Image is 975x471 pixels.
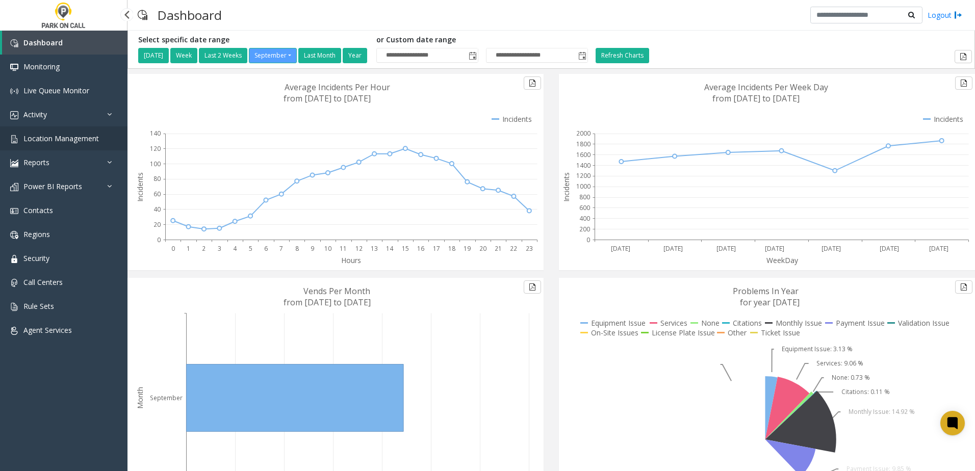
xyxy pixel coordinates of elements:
[138,3,147,28] img: pageIcon
[218,244,221,253] text: 3
[10,255,18,263] img: 'icon'
[880,244,899,253] text: [DATE]
[766,255,799,265] text: WeekDay
[284,297,371,308] text: from [DATE] to [DATE]
[376,36,588,44] h5: or Custom date range
[150,160,161,168] text: 100
[249,48,297,63] button: September
[832,373,870,382] text: None: 0.73 %
[10,183,18,191] img: 'icon'
[153,205,161,214] text: 40
[929,244,948,253] text: [DATE]
[417,244,424,253] text: 16
[10,327,18,335] img: 'icon'
[23,277,63,287] span: Call Centers
[153,220,161,229] text: 20
[138,48,169,63] button: [DATE]
[343,48,367,63] button: Year
[23,181,82,191] span: Power BI Reports
[10,231,18,239] img: 'icon'
[23,253,49,263] span: Security
[135,172,145,202] text: Incidents
[402,244,409,253] text: 15
[298,48,341,63] button: Last Month
[355,244,363,253] text: 12
[295,244,299,253] text: 8
[153,174,161,183] text: 80
[202,244,206,253] text: 2
[187,244,190,253] text: 1
[10,39,18,47] img: 'icon'
[576,150,591,159] text: 1600
[611,244,630,253] text: [DATE]
[341,255,361,265] text: Hours
[467,48,478,63] span: Toggle popup
[10,111,18,119] img: 'icon'
[579,193,590,201] text: 800
[782,345,853,353] text: Equipment Issue: 3.13 %
[23,229,50,239] span: Regions
[849,407,915,416] text: Monthly Issue: 14.92 %
[171,244,175,253] text: 0
[138,36,369,44] h5: Select specific date range
[285,82,390,93] text: Average Incidents Per Hour
[712,93,800,104] text: from [DATE] to [DATE]
[524,280,541,294] button: Export to pdf
[10,279,18,287] img: 'icon'
[150,394,183,402] text: September
[576,171,591,180] text: 1200
[23,301,54,311] span: Rule Sets
[23,62,60,71] span: Monitoring
[170,48,197,63] button: Week
[150,129,161,138] text: 140
[576,129,591,138] text: 2000
[23,134,99,143] span: Location Management
[284,93,371,104] text: from [DATE] to [DATE]
[479,244,486,253] text: 20
[23,205,53,215] span: Contacts
[954,10,962,20] img: logout
[716,244,736,253] text: [DATE]
[371,244,378,253] text: 13
[841,387,890,396] text: Citations: 0.11 %
[955,76,972,90] button: Export to pdf
[596,48,649,63] button: Refresh Charts
[816,359,863,368] text: Services: 9.06 %
[704,82,828,93] text: Average Incidents Per Week Day
[23,86,89,95] span: Live Queue Monitor
[464,244,471,253] text: 19
[2,31,127,55] a: Dashboard
[311,244,314,253] text: 9
[495,244,502,253] text: 21
[152,3,227,28] h3: Dashboard
[157,235,161,244] text: 0
[10,135,18,143] img: 'icon'
[324,244,331,253] text: 10
[822,244,841,253] text: [DATE]
[576,182,591,191] text: 1000
[23,110,47,119] span: Activity
[279,244,283,253] text: 7
[23,38,63,47] span: Dashboard
[928,10,962,20] a: Logout
[524,76,541,90] button: Export to pdf
[135,387,145,409] text: Month
[249,244,252,253] text: 5
[448,244,455,253] text: 18
[733,285,799,297] text: Problems In Year
[386,244,394,253] text: 14
[433,244,440,253] text: 17
[579,214,590,223] text: 400
[576,161,591,170] text: 1400
[10,303,18,311] img: 'icon'
[150,144,161,153] text: 120
[23,158,49,167] span: Reports
[663,244,683,253] text: [DATE]
[955,50,972,63] button: Export to pdf
[10,159,18,167] img: 'icon'
[576,140,591,148] text: 1800
[10,207,18,215] img: 'icon'
[740,297,800,308] text: for year [DATE]
[586,235,590,244] text: 0
[579,203,590,212] text: 600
